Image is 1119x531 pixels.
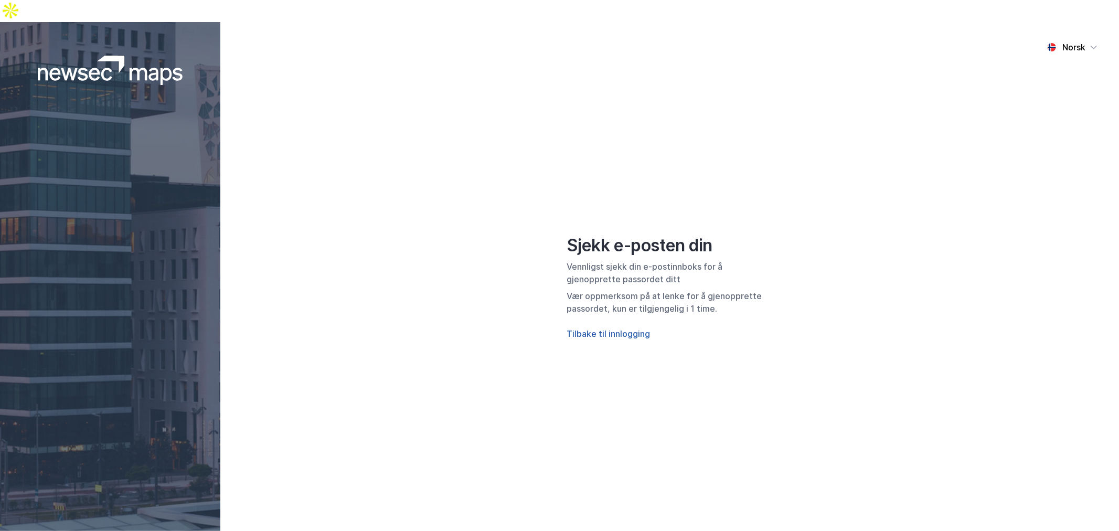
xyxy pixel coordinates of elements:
img: logoWhite.bf58a803f64e89776f2b079ca2356427.svg [38,56,183,85]
iframe: Chat Widget [1067,481,1119,531]
button: Tilbake til innlogging [567,327,651,340]
div: Norsk [1062,41,1085,54]
div: Sjekk e-posten din [567,235,773,256]
div: Vennligst sjekk din e-postinnboks for å gjenopprette passordet ditt [567,260,773,285]
div: Vær oppmerksom på at lenke for å gjenopprette passordet, kun er tilgjengelig i 1 time. [567,290,773,315]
